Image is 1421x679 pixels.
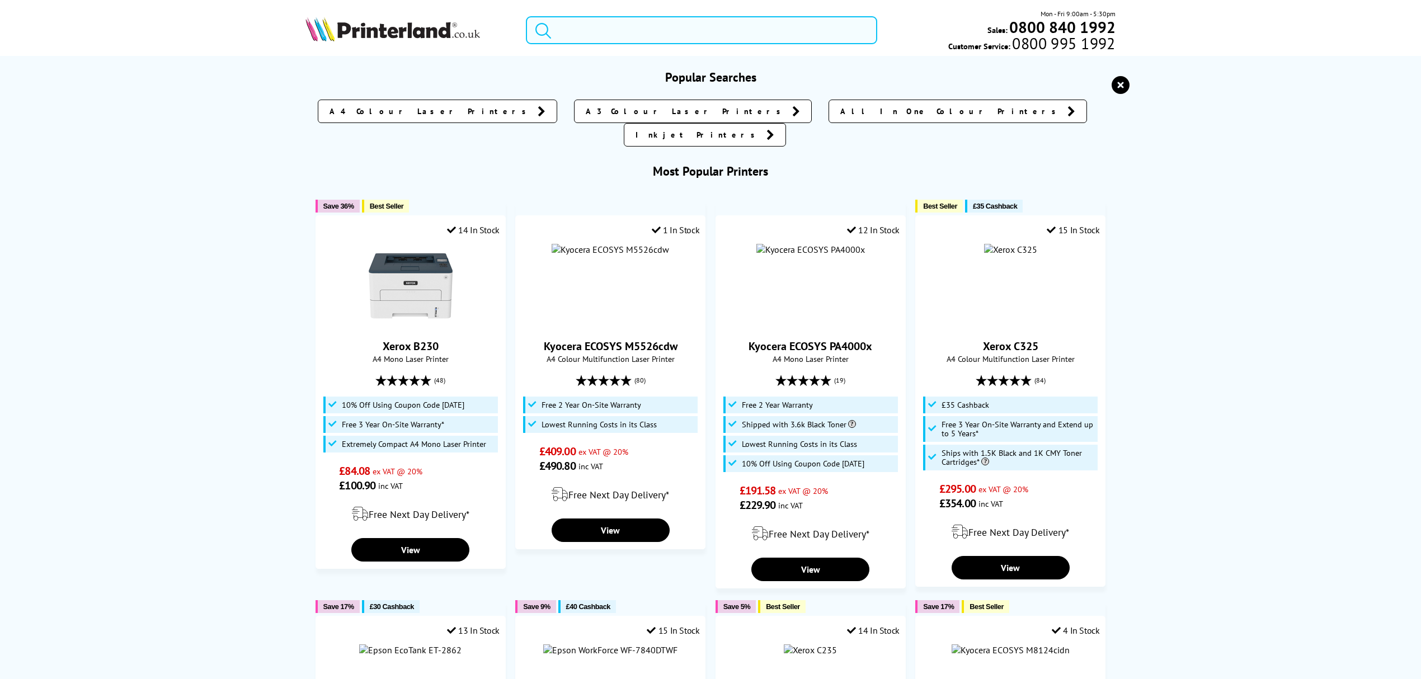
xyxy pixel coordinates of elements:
[948,38,1115,51] span: Customer Service:
[784,644,837,656] img: Xerox C235
[847,224,900,235] div: 12 In Stock
[965,200,1023,213] button: £35 Cashback
[778,485,828,496] span: ex VAT @ 20%
[742,459,864,468] span: 10% Off Using Coupon Code [DATE]
[1010,38,1115,49] span: 0800 995 1992
[558,600,616,613] button: £40 Cashback
[521,479,699,510] div: modal_delivery
[434,370,445,391] span: (48)
[578,446,628,457] span: ex VAT @ 20%
[526,16,877,44] input: Search product or
[749,339,872,353] a: Kyocera ECOSYS PA4000x
[722,518,900,549] div: modal_delivery
[921,516,1099,548] div: modal_delivery
[305,69,1116,85] h3: Popular Searches
[1034,370,1046,391] span: (84)
[915,200,963,213] button: Best Seller
[962,600,1009,613] button: Best Seller
[322,498,500,530] div: modal_delivery
[378,480,403,491] span: inc VAT
[447,625,500,636] div: 13 In Stock
[369,244,453,328] img: Xerox B230
[383,339,439,353] a: Xerox B230
[521,353,699,364] span: A4 Colour Multifunction Laser Printer
[1008,22,1116,32] a: 0800 840 1992
[939,482,976,496] span: £295.00
[1047,224,1099,235] div: 15 In Stock
[305,163,1116,179] h3: Most Popular Printers
[552,244,669,255] img: Kyocera ECOSYS M5526cdw
[766,602,800,611] span: Best Seller
[921,353,1099,364] span: A4 Colour Multifunction Laser Printer
[722,353,900,364] span: A4 Mono Laser Printer
[973,202,1017,210] span: £35 Cashback
[542,400,641,409] span: Free 2 Year On-Site Warranty
[316,600,360,613] button: Save 17%
[847,625,900,636] div: 14 In Stock
[370,202,404,210] span: Best Seller
[647,625,699,636] div: 15 In Stock
[756,244,865,255] img: Kyocera ECOSYS PA4000x
[342,440,486,449] span: Extremely Compact A4 Mono Laser Printer
[978,498,1003,509] span: inc VAT
[952,556,1070,579] a: View
[740,498,776,512] span: £229.90
[543,644,677,656] img: Epson WorkForce WF-7840DTWF
[339,478,375,493] span: £100.90
[742,400,813,409] span: Free 2 Year Warranty
[624,123,786,147] a: Inkjet Printers
[942,420,1095,438] span: Free 3 Year On-Site Warranty and Extend up to 5 Years*
[923,602,954,611] span: Save 17%
[939,496,976,511] span: £354.00
[515,600,556,613] button: Save 9%
[742,420,856,429] span: Shipped with 3.6k Black Toner
[566,602,610,611] span: £40 Cashback
[740,483,776,498] span: £191.58
[652,224,700,235] div: 1 In Stock
[370,602,414,611] span: £30 Cashback
[952,644,1070,656] img: Kyocera ECOSYS M8124cidn
[539,459,576,473] span: £490.80
[362,600,420,613] button: £30 Cashback
[552,518,670,542] a: View
[634,370,646,391] span: (80)
[323,602,354,611] span: Save 17%
[942,449,1095,466] span: Ships with 1.5K Black and 1K CMY Toner Cartridges*
[373,466,422,477] span: ex VAT @ 20%
[942,400,989,409] span: £35 Cashback
[983,339,1038,353] a: Xerox C325
[1009,17,1116,37] b: 0800 840 1992
[834,370,845,391] span: (19)
[523,602,550,611] span: Save 9%
[359,644,462,656] img: Epson EcoTank ET-2862
[923,202,957,210] span: Best Seller
[987,25,1008,35] span: Sales:
[305,17,480,41] img: Printerland Logo
[316,200,360,213] button: Save 36%
[716,600,756,613] button: Save 5%
[578,461,603,471] span: inc VAT
[915,600,959,613] button: Save 17%
[840,106,1062,117] span: All In One Colour Printers
[330,106,532,117] span: A4 Colour Laser Printers
[984,244,1037,255] img: Xerox C325
[1052,625,1100,636] div: 4 In Stock
[351,538,469,562] a: View
[369,319,453,330] a: Xerox B230
[544,339,677,353] a: Kyocera ECOSYS M5526cdw
[723,602,750,611] span: Save 5%
[318,100,557,123] a: A4 Colour Laser Printers
[586,106,787,117] span: A3 Colour Laser Printers
[758,600,806,613] button: Best Seller
[970,602,1004,611] span: Best Seller
[542,420,657,429] span: Lowest Running Costs in its Class
[305,17,512,44] a: Printerland Logo
[322,353,500,364] span: A4 Mono Laser Printer
[342,420,444,429] span: Free 3 Year On-Site Warranty*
